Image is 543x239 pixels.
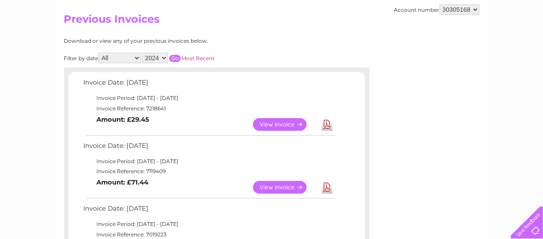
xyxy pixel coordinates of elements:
[411,37,430,44] a: Energy
[82,103,337,114] td: Invoice Reference: 7218641
[82,93,337,103] td: Invoice Period: [DATE] - [DATE]
[467,37,480,44] a: Blog
[321,118,332,131] a: Download
[19,23,64,49] img: logo.png
[389,37,406,44] a: Water
[82,77,337,93] td: Invoice Date: [DATE]
[253,181,317,194] a: View
[82,140,337,156] td: Invoice Date: [DATE]
[321,181,332,194] a: Download
[436,37,462,44] a: Telecoms
[64,13,479,30] h2: Previous Invoices
[82,166,337,177] td: Invoice Reference: 7119409
[514,37,535,44] a: Log out
[253,118,317,131] a: View
[485,37,506,44] a: Contact
[394,4,479,15] div: Account number
[97,178,149,186] b: Amount: £71.44
[182,55,215,61] a: Most Recent
[82,156,337,167] td: Invoice Period: [DATE] - [DATE]
[97,116,150,123] b: Amount: £29.45
[82,203,337,219] td: Invoice Date: [DATE]
[82,219,337,229] td: Invoice Period: [DATE] - [DATE]
[66,5,478,42] div: Clear Business is a trading name of Verastar Limited (registered in [GEOGRAPHIC_DATA] No. 3667643...
[64,53,293,63] div: Filter by date
[379,4,439,15] a: 0333 014 3131
[64,38,293,44] div: Download or view any of your previous invoices below.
